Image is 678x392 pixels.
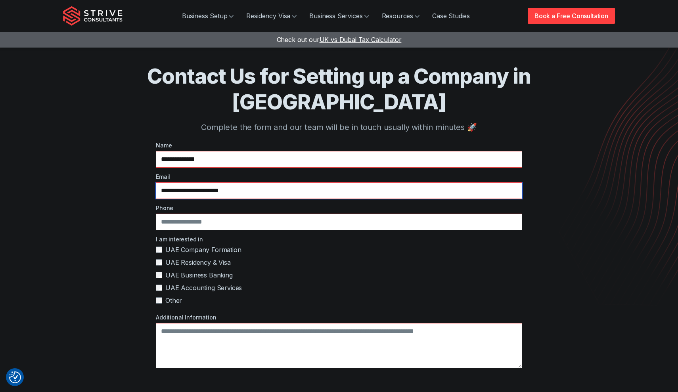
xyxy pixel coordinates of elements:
h1: Contact Us for Setting up a Company in [GEOGRAPHIC_DATA] [95,63,583,115]
span: UAE Accounting Services [165,283,242,293]
span: Other [165,296,182,305]
input: UAE Accounting Services [156,285,162,291]
label: Email [156,172,522,181]
span: UAE Company Formation [165,245,241,254]
label: Phone [156,204,522,212]
img: Revisit consent button [9,371,21,383]
button: Consent Preferences [9,371,21,383]
input: Other [156,297,162,304]
span: UAE Residency & Visa [165,258,231,267]
a: Resources [375,8,426,24]
a: Check out ourUK vs Dubai Tax Calculator [277,36,402,44]
input: UAE Residency & Visa [156,259,162,266]
p: Complete the form and our team will be in touch usually within minutes 🚀 [95,121,583,133]
span: UAE Business Banking [165,270,233,280]
label: Additional Information [156,313,522,321]
span: UK vs Dubai Tax Calculator [320,36,402,44]
input: UAE Company Formation [156,247,162,253]
a: Residency Visa [240,8,303,24]
a: Case Studies [426,8,476,24]
input: UAE Business Banking [156,272,162,278]
a: Business Setup [176,8,240,24]
label: I am interested in [156,235,522,243]
a: Book a Free Consultation [528,8,615,24]
a: Business Services [303,8,375,24]
img: Strive Consultants [63,6,123,26]
label: Name [156,141,522,149]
